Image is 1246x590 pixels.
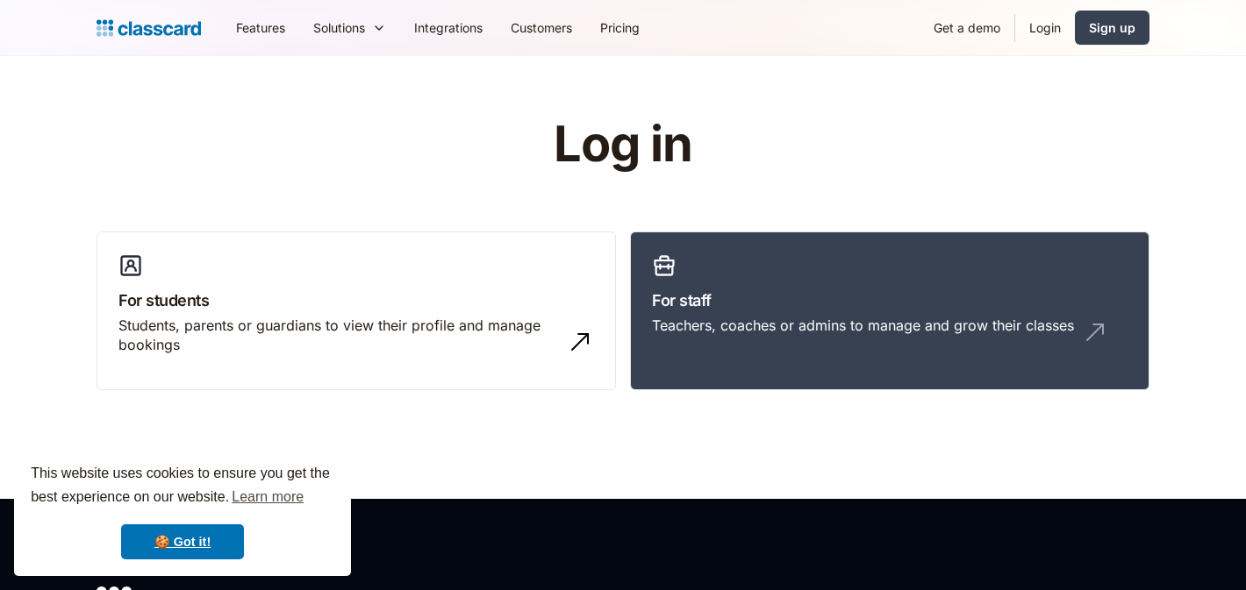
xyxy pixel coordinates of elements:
a: Logo [97,16,201,40]
a: Login [1015,8,1075,47]
a: learn more about cookies [229,484,306,510]
div: Students, parents or guardians to view their profile and manage bookings [118,316,559,355]
span: This website uses cookies to ensure you get the best experience on our website. [31,463,334,510]
h3: For students [118,288,594,312]
h1: Log in [345,117,902,172]
a: Integrations [400,8,497,47]
div: cookieconsent [14,446,351,576]
h3: For staff [652,288,1128,312]
a: Sign up [1075,11,1149,45]
a: For staffTeachers, coaches or admins to manage and grow their classes [630,231,1149,391]
a: dismiss cookie message [121,524,244,559]
div: Solutions [299,8,400,47]
a: For studentsStudents, parents or guardians to view their profile and manage bookings [97,231,616,391]
a: Features [222,8,299,47]
div: Teachers, coaches or admins to manage and grow their classes [652,316,1074,335]
a: Customers [497,8,586,47]
a: Pricing [586,8,654,47]
div: Sign up [1089,18,1135,37]
a: Get a demo [920,8,1014,47]
div: Solutions [313,18,365,37]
